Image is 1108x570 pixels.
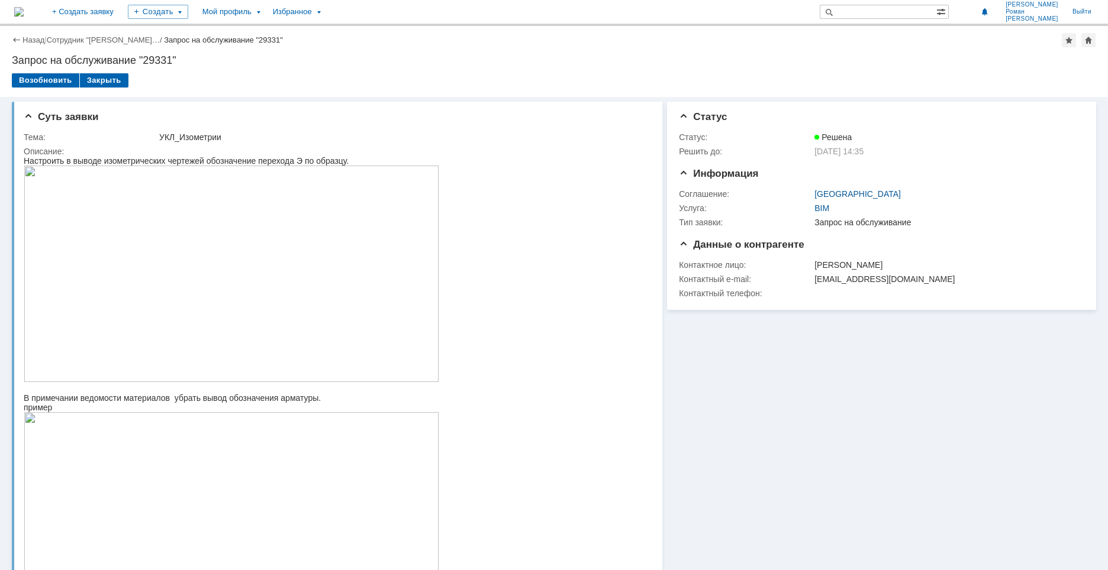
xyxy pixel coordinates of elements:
[12,54,1096,66] div: Запрос на обслуживание "29331"
[24,111,98,122] span: Суть заявки
[1006,15,1058,22] span: [PERSON_NAME]
[679,132,812,142] div: Статус:
[679,218,812,227] div: Тип заявки:
[24,132,157,142] div: Тема:
[1006,1,1058,8] span: [PERSON_NAME]
[679,168,758,179] span: Информация
[679,203,812,213] div: Услуга:
[44,35,46,44] div: |
[814,189,901,199] a: [GEOGRAPHIC_DATA]
[814,260,1078,270] div: [PERSON_NAME]
[47,35,160,44] a: Сотрудник "[PERSON_NAME]…
[679,260,812,270] div: Контактное лицо:
[814,274,1078,284] div: [EMAIL_ADDRESS][DOMAIN_NAME]
[679,189,812,199] div: Соглашение:
[159,132,645,142] div: УКЛ_Изометрии
[24,147,647,156] div: Описание:
[814,203,829,213] a: BIM
[814,218,1078,227] div: Запрос на обслуживание
[679,239,804,250] span: Данные о контрагенте
[47,35,165,44] div: /
[814,147,864,156] span: [DATE] 14:35
[814,132,852,142] span: Решена
[1062,33,1076,47] div: Добавить в избранное
[24,18,509,27] li: "\\runofsv0001\sapr$\OP\Workspaces\GM\WorkSets\UKL_3770\Standards\OpenPlant\[MEDICAL_DATA]\styles...
[1006,8,1058,15] span: Роман
[14,7,24,17] a: Перейти на домашнюю страницу
[936,5,948,17] span: Расширенный поиск
[679,274,812,284] div: Контактный e-mail:
[679,289,812,298] div: Контактный телефон:
[128,5,188,19] div: Создать
[164,35,283,44] div: Запрос на обслуживание "29331"
[679,147,812,156] div: Решить до:
[24,27,509,37] li: "\\runofsv0001\sapr$\OP\Workspaces\GM\WorkSets\UKL_3770\Standards\OpenPlant\Reports\spec_opm.mdb"
[679,111,727,122] span: Статус
[14,7,24,17] img: logo
[1081,33,1096,47] div: Сделать домашней страницей
[22,35,44,44] a: Назад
